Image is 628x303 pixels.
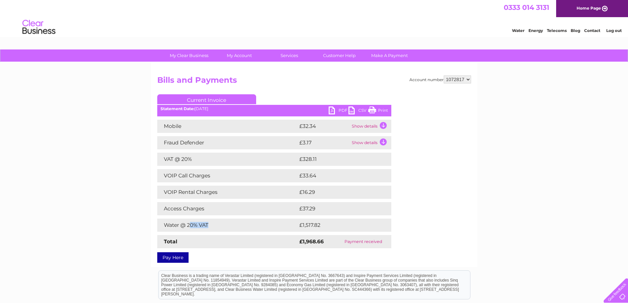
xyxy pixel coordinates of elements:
td: £16.29 [298,186,377,199]
div: [DATE] [157,106,391,111]
a: Customer Help [312,49,367,62]
td: VAT @ 20% [157,153,298,166]
td: Show details [350,120,391,133]
a: Water [512,28,524,33]
td: £1,517.82 [298,219,380,232]
td: £3.17 [298,136,350,149]
a: Services [262,49,316,62]
a: Make A Payment [362,49,417,62]
strong: £1,968.66 [299,238,324,245]
h2: Bills and Payments [157,76,471,88]
a: Energy [528,28,543,33]
a: 0333 014 3131 [504,3,549,12]
a: Pay Here [157,252,189,263]
td: £328.11 [298,153,378,166]
a: My Account [212,49,266,62]
td: Access Charges [157,202,298,215]
div: Clear Business is a trading name of Verastar Limited (registered in [GEOGRAPHIC_DATA] No. 3667643... [159,4,470,32]
a: Contact [584,28,600,33]
a: Telecoms [547,28,567,33]
td: Show details [350,136,391,149]
img: logo.png [22,17,56,37]
td: Payment received [335,235,391,248]
td: Water @ 20% VAT [157,219,298,232]
a: Current Invoice [157,94,256,104]
td: £33.64 [298,169,378,182]
a: My Clear Business [162,49,216,62]
td: Mobile [157,120,298,133]
td: Fraud Defender [157,136,298,149]
strong: Total [164,238,177,245]
td: £37.29 [298,202,378,215]
a: CSV [348,106,368,116]
b: Statement Date: [161,106,194,111]
a: PDF [329,106,348,116]
a: Blog [571,28,580,33]
a: Print [368,106,388,116]
div: Account number [409,76,471,83]
td: VOIP Call Charges [157,169,298,182]
a: Log out [606,28,622,33]
td: £32.34 [298,120,350,133]
td: VOIP Rental Charges [157,186,298,199]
